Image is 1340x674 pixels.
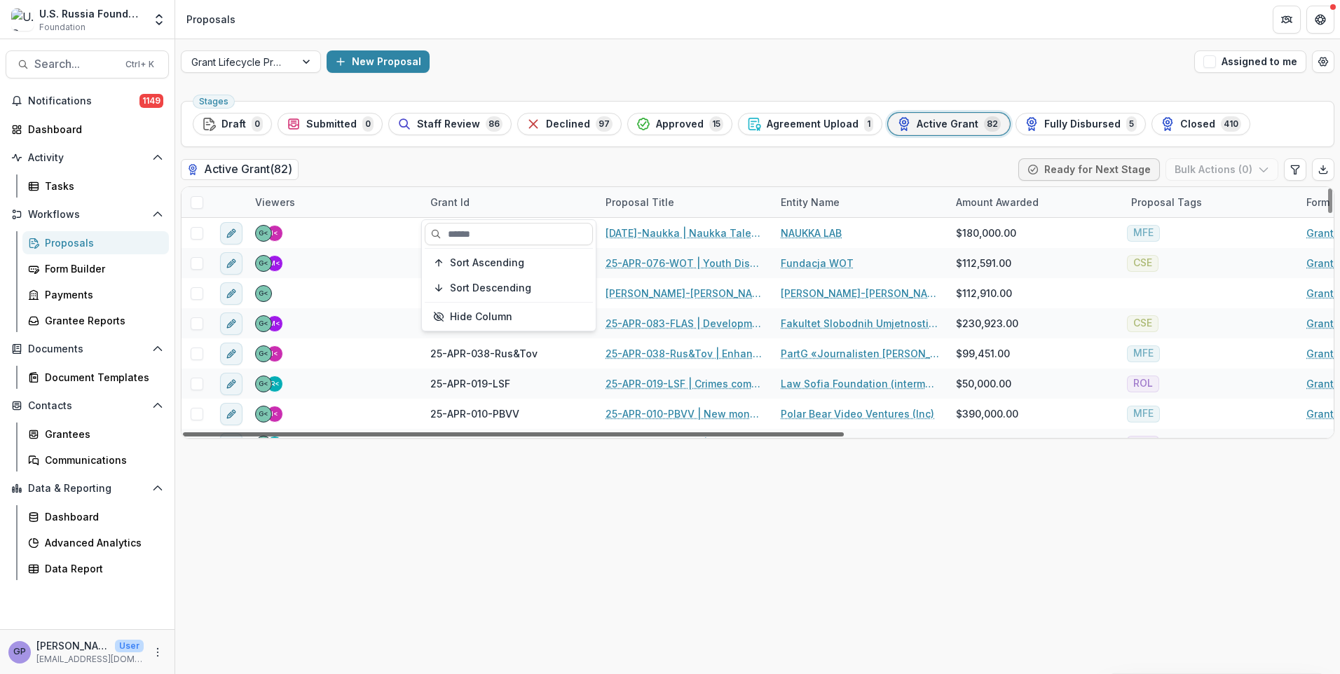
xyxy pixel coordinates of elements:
[388,113,512,135] button: Staff Review86
[271,350,278,357] div: Igor Zevelev <izevelev@usrf.us>
[422,195,478,209] div: Grant Id
[606,406,764,421] a: 25-APR-010-PBVV | New monetisation and revenue stream strategy for the Russian business media
[772,187,948,217] div: Entity Name
[956,316,1018,331] span: $230,923.00
[425,252,593,274] button: Sort Ascending
[259,260,268,267] div: Gennady Podolny <gpodolny@usrf.us>
[6,477,169,500] button: Open Data & Reporting
[28,209,146,221] span: Workflows
[362,116,374,132] span: 0
[181,9,241,29] nav: breadcrumb
[220,403,242,425] button: edit
[606,256,764,270] a: 25-APR-076-WOT | Youth Discussion Clubs The Politics Space
[36,638,109,653] p: [PERSON_NAME]
[269,260,280,267] div: Maria Lvova <mlvova@usrf.us>
[22,283,169,306] a: Payments
[781,286,939,301] a: [PERSON_NAME]-[PERSON_NAME] Foundation
[627,113,732,135] button: Approved15
[1151,113,1250,135] button: Closed410
[220,312,242,335] button: edit
[597,187,772,217] div: Proposal Title
[606,346,764,361] a: 25-APR-038-Rus&Tov | Enhancing the capacity of Faridaily media outlet
[864,116,873,132] span: 1
[1273,6,1301,34] button: Partners
[1312,50,1334,73] button: Open table manager
[948,187,1123,217] div: Amount Awarded
[430,346,538,361] span: 25-APR-038-Rus&Tov
[781,256,854,270] a: Fundacja WOT
[781,346,939,361] a: PartG «Journalisten [PERSON_NAME]»
[1312,158,1334,181] button: Export table data
[247,187,422,217] div: Viewers
[606,286,764,301] a: [PERSON_NAME]-[PERSON_NAME] Foundation - 2024 Journalistic Conference
[917,118,978,130] span: Active Grant
[45,561,158,576] div: Data Report
[430,376,510,391] span: 25-APR-019-LSF
[259,411,268,418] div: Gennady Podolny <gpodolny@usrf.us>
[767,118,859,130] span: Agreement Upload
[306,118,357,130] span: Submitted
[956,286,1012,301] span: $112,910.00
[45,235,158,250] div: Proposals
[220,373,242,395] button: edit
[34,57,117,71] span: Search...
[45,370,158,385] div: Document Templates
[22,174,169,198] a: Tasks
[6,338,169,360] button: Open Documents
[220,343,242,365] button: edit
[45,261,158,276] div: Form Builder
[1180,118,1215,130] span: Closed
[656,118,704,130] span: Approved
[888,113,1010,135] button: Active Grant82
[6,50,169,78] button: Search...
[738,113,882,135] button: Agreement Upload1
[1018,158,1160,181] button: Ready for Next Stage
[984,116,1001,132] span: 82
[221,118,246,130] span: Draft
[271,380,280,387] div: Ruslan Garipov <rgaripov@usrf.us>
[1123,195,1210,209] div: Proposal Tags
[1194,50,1306,73] button: Assigned to me
[186,12,235,27] div: Proposals
[956,406,1018,421] span: $390,000.00
[425,277,593,299] button: Sort Descending
[956,226,1016,240] span: $180,000.00
[1123,187,1298,217] div: Proposal Tags
[22,231,169,254] a: Proposals
[1284,158,1306,181] button: Edit table settings
[1306,6,1334,34] button: Get Help
[956,376,1011,391] span: $50,000.00
[28,152,146,164] span: Activity
[781,376,939,391] a: Law Sofia Foundation (intermediary organization)
[22,557,169,580] a: Data Report
[596,116,613,132] span: 97
[269,320,280,327] div: Maria Lvova <mlvova@usrf.us>
[450,257,524,269] span: Sort Ascending
[45,453,158,467] div: Communications
[259,320,268,327] div: Gennady Podolny <gpodolny@usrf.us>
[247,195,303,209] div: Viewers
[149,6,169,34] button: Open entity switcher
[22,448,169,472] a: Communications
[220,282,242,305] button: edit
[6,90,169,112] button: Notifications1149
[278,113,383,135] button: Submitted0
[259,230,268,237] div: Gennady Podolny <gpodolny@usrf.us>
[1044,118,1121,130] span: Fully Disbursed
[22,505,169,528] a: Dashboard
[781,406,934,421] a: Polar Bear Video Ventures (Inc)
[39,21,86,34] span: Foundation
[425,305,593,328] button: Hide Column
[13,647,26,656] div: Gennady Podolny
[22,366,169,389] a: Document Templates
[22,257,169,280] a: Form Builder
[956,256,1011,270] span: $112,591.00
[1298,195,1338,209] div: Form
[956,346,1010,361] span: $99,451.00
[271,230,278,237] div: Igor Zevelev <izevelev@usrf.us>
[6,146,169,169] button: Open Activity
[327,50,430,73] button: New Proposal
